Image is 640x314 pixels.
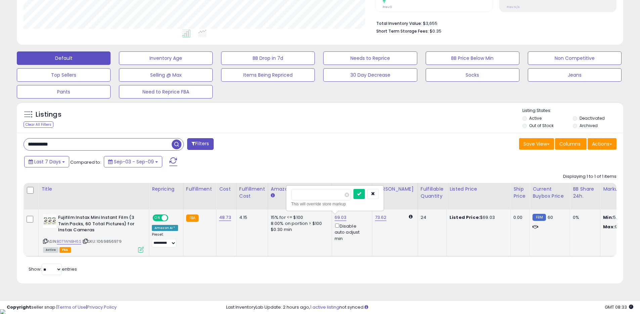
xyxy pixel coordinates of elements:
button: Default [17,51,111,65]
button: Needs to Reprice [323,51,417,65]
small: Prev: 0 [383,5,392,9]
label: Deactivated [580,115,605,121]
div: 24 [421,214,441,221]
div: 4.15 [239,214,263,221]
b: Short Term Storage Fees: [376,28,429,34]
button: Save View [519,138,554,150]
button: Jeans [528,68,622,82]
button: BB Price Below Min [426,51,519,65]
button: Last 7 Days [24,156,69,167]
a: 73.62 [375,214,387,221]
div: Amazon Fees [271,186,329,193]
button: BB Drop in 7d [221,51,315,65]
label: Out of Stock [529,123,554,128]
div: BB Share 24h. [573,186,597,200]
b: Listed Price: [450,214,480,221]
span: All listings currently available for purchase on Amazon [43,247,58,253]
div: 8.00% on portion > $100 [271,221,327,227]
span: FBA [59,247,71,253]
span: Last 7 Days [34,158,61,165]
div: $69.03 [450,214,505,221]
p: Listing States: [522,108,623,114]
button: Actions [588,138,616,150]
small: FBM [532,214,546,221]
div: Ship Price [513,186,527,200]
strong: Min: [603,214,613,221]
div: 0.00 [513,214,524,221]
a: Privacy Policy [87,304,117,310]
button: Columns [555,138,587,150]
button: Selling @ Max [119,68,213,82]
span: ON [153,215,162,221]
div: Amazon AI * [152,225,178,231]
div: [PERSON_NAME] [375,186,415,193]
b: Total Inventory Value: [376,21,422,26]
span: OFF [167,215,178,221]
button: Pants [17,85,111,99]
div: Displaying 1 to 1 of 1 items [563,173,616,180]
label: Active [529,115,542,121]
div: This will override store markup [291,201,379,207]
img: 51E6KVLsV1L._SL40_.jpg [43,214,56,228]
div: Clear All Filters [24,121,53,128]
span: Compared to: [70,159,101,165]
div: $0.30 min [271,227,327,233]
div: Preset: [152,232,178,247]
div: Last InventoryLab Update: 2 hours ago, not synced. [226,304,633,311]
span: Show: entries [29,266,77,272]
a: B071WNBH6S [57,239,81,244]
h5: Listings [36,110,61,119]
span: Columns [559,141,581,147]
small: Prev: N/A [507,5,520,9]
b: Fujifilm Instax Mini Instant Film (3 Twin Packs, 60 Total Pictures) for Instax Cameras [58,214,140,235]
small: FBA [186,214,199,222]
strong: Max: [603,224,615,230]
button: 30 Day Decrease [323,68,417,82]
button: Items Being Repriced [221,68,315,82]
li: $3,655 [376,19,611,27]
a: 69.03 [335,214,347,221]
div: Repricing [152,186,180,193]
button: Top Sellers [17,68,111,82]
span: | SKU: 1069856979 [82,239,122,244]
span: Sep-03 - Sep-09 [114,158,154,165]
div: ASIN: [43,214,144,252]
div: Current Buybox Price [532,186,567,200]
span: $0.35 [430,28,441,34]
div: Fulfillable Quantity [421,186,444,200]
button: Filters [187,138,213,150]
div: Fulfillment [186,186,213,193]
div: 15% for <= $100 [271,214,327,221]
div: Disable auto adjust min [335,222,367,242]
div: Listed Price [450,186,508,193]
button: Socks [426,68,519,82]
button: Non Competitive [528,51,622,65]
div: Cost [219,186,233,193]
small: Amazon Fees. [271,193,275,199]
strong: Copyright [7,304,31,310]
button: Inventory Age [119,51,213,65]
div: 0% [573,214,595,221]
label: Archived [580,123,598,128]
a: 48.73 [219,214,231,221]
div: Fulfillment Cost [239,186,265,200]
a: 1 active listing [310,304,339,310]
span: 60 [548,214,553,221]
a: Terms of Use [57,304,86,310]
button: Sep-03 - Sep-09 [104,156,162,167]
div: Title [41,186,146,193]
div: seller snap | | [7,304,117,311]
span: 2025-09-17 08:33 GMT [605,304,633,310]
button: Need to Reprice FBA [119,85,213,99]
